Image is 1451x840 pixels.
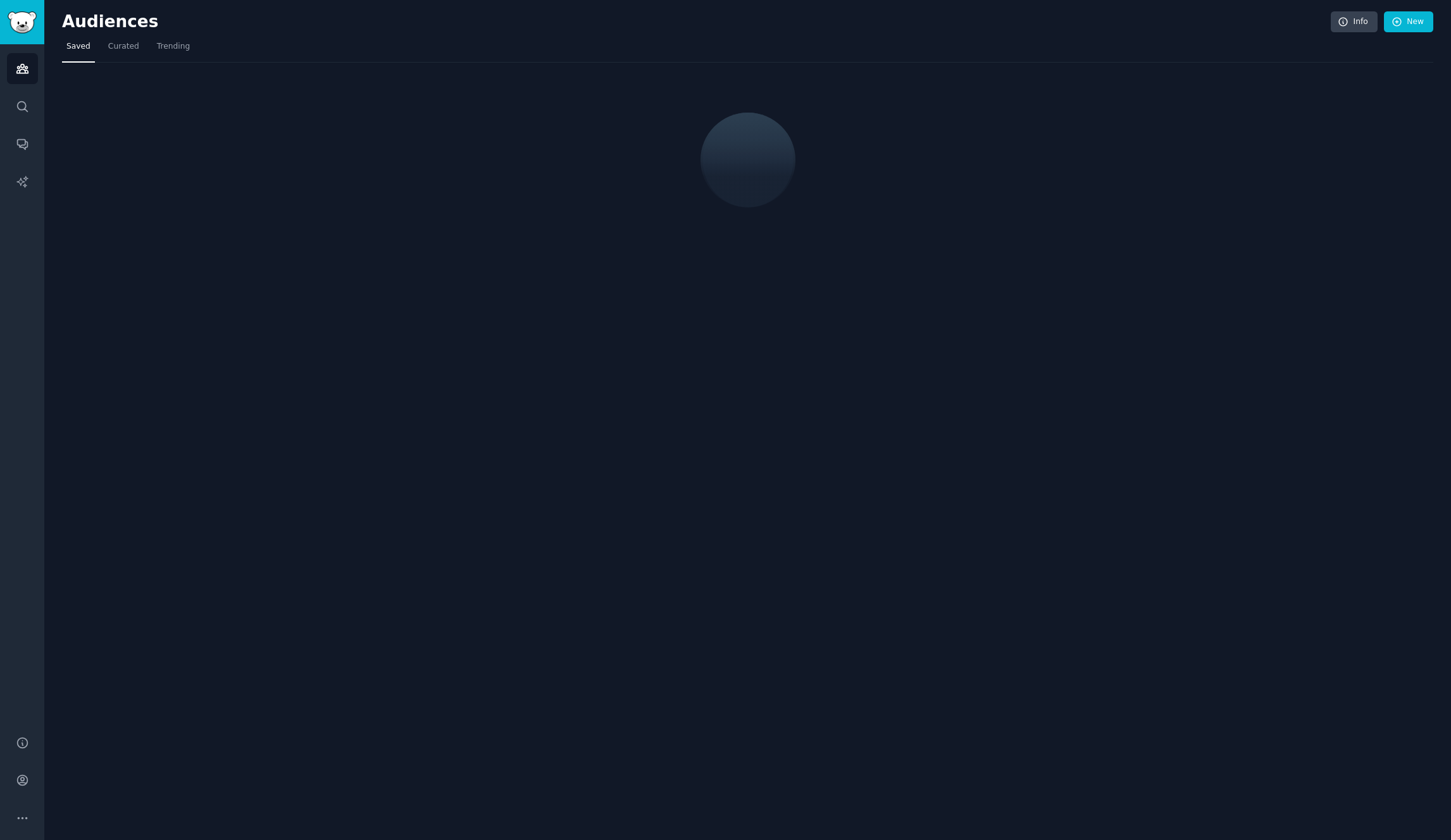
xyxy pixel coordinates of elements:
img: GummySearch logo [8,11,37,34]
span: Saved [66,41,90,52]
h2: Audiences [62,12,1331,32]
a: Curated [104,37,144,63]
span: Trending [157,41,190,52]
a: Trending [153,37,194,63]
a: New [1384,11,1433,33]
a: Info [1331,11,1378,33]
a: Saved [62,37,95,63]
span: Curated [108,41,139,52]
